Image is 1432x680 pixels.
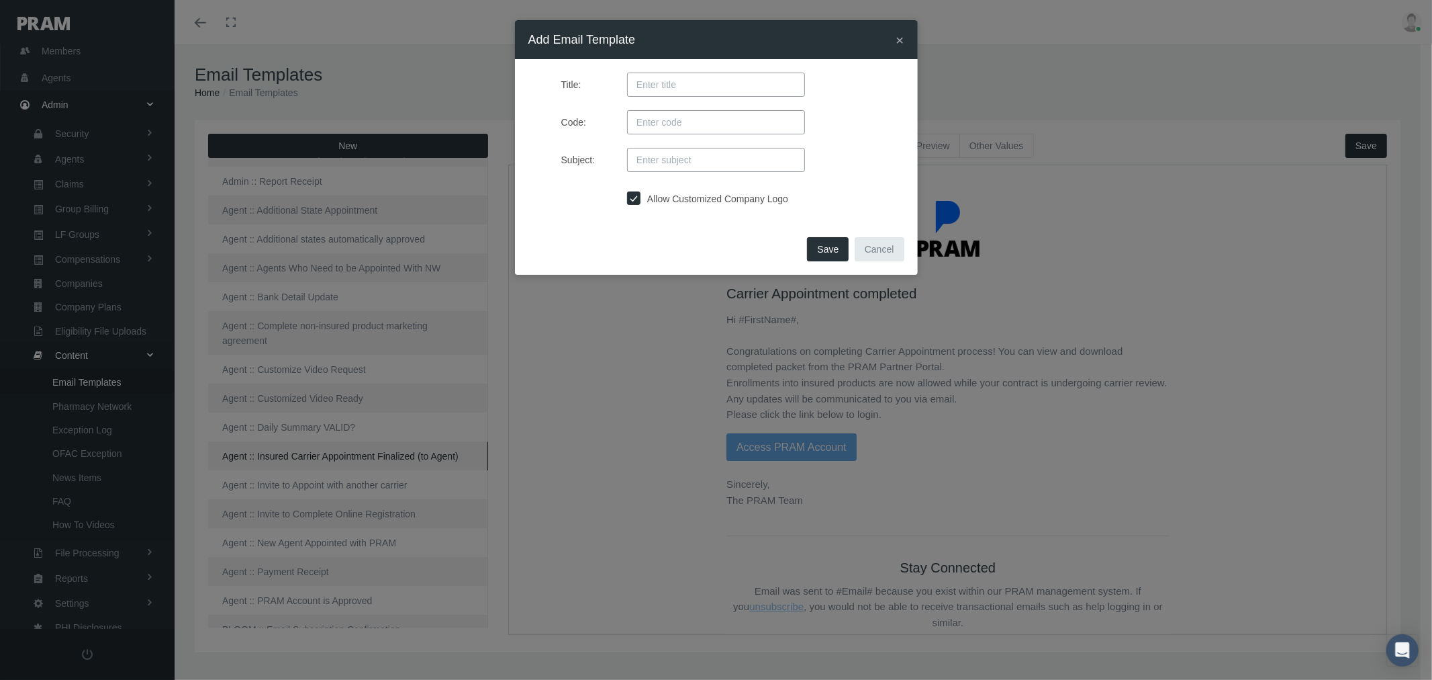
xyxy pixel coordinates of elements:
label: Allow Customized Company Logo [640,192,788,206]
a: Access PRAM Account [218,268,348,296]
h4: Carrier Appointment completed [218,120,661,137]
input: Enter code [627,110,805,134]
input: Enter subject [627,148,805,172]
button: Cancel [855,237,904,261]
span: × [896,32,904,48]
button: Save [807,237,849,261]
p: Congratulations on completing Carrier Appointment process! You can view and download completed pa... [218,146,661,257]
label: Subject: [551,148,617,172]
img: logo-blue.png [423,36,455,68]
span: Save [817,244,839,255]
div: Sincerely, The PRAM Team [218,102,661,343]
label: Title: [551,73,617,97]
div: Open Intercom Messenger [1386,634,1419,667]
a: unsubscribe [240,435,295,447]
span: Hi #FirstName#, [218,148,290,160]
h2: Stay Connected [218,394,661,411]
img: logo-words.jpg [408,75,471,91]
h4: Add Email Template [528,30,636,49]
label: Code: [551,110,617,134]
button: Close [896,33,904,47]
input: Enter title [627,73,805,97]
p: Email was sent to #Email# because you exist within our PRAM management system. If you , you would... [218,418,661,466]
